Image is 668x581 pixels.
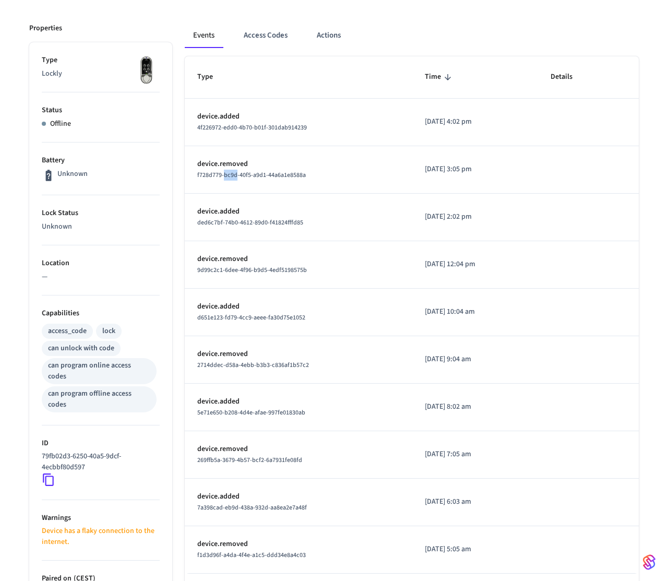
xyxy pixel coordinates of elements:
p: [DATE] 9:04 am [425,354,526,365]
p: Lock Status [42,208,160,219]
p: device.added [197,396,400,407]
p: [DATE] 6:03 am [425,496,526,507]
div: access_code [48,326,87,337]
span: d651e123-fd79-4cc9-aeee-fa30d75e1052 [197,313,305,322]
div: lock [102,326,115,337]
div: ant example [185,23,639,48]
span: ded6c7bf-74b0-4612-89d0-f41824fffd85 [197,218,303,227]
span: Type [197,69,226,85]
p: Properties [29,23,62,34]
p: Warnings [42,513,160,524]
p: device.added [197,491,400,502]
span: Details [551,69,586,85]
p: device.removed [197,254,400,265]
p: [DATE] 12:04 pm [425,259,526,270]
p: Unknown [42,221,160,232]
p: Unknown [57,169,88,180]
p: device.removed [197,349,400,360]
p: [DATE] 4:02 pm [425,116,526,127]
p: [DATE] 5:05 am [425,544,526,555]
span: f1d3d96f-a4da-4f4e-a1c5-ddd34e8a4c03 [197,551,306,560]
p: Capabilities [42,308,160,319]
p: [DATE] 7:05 am [425,449,526,460]
img: SeamLogoGradient.69752ec5.svg [643,554,655,571]
img: Lockly Vision Lock, Front [134,55,160,86]
table: sticky table [185,56,639,573]
p: Location [42,258,160,269]
p: device.removed [197,159,400,170]
p: Status [42,105,160,116]
p: Device has a flaky connection to the internet. [42,526,160,548]
p: 79fb02d3-6250-40a5-9dcf-4ecbbf80d597 [42,451,156,473]
p: device.added [197,111,400,122]
p: [DATE] 10:04 am [425,306,526,317]
div: can unlock with code [48,343,114,354]
p: Offline [50,118,71,129]
p: [DATE] 3:05 pm [425,164,526,175]
p: device.removed [197,444,400,455]
button: Actions [308,23,349,48]
p: ID [42,438,160,449]
p: device.added [197,206,400,217]
p: [DATE] 8:02 am [425,401,526,412]
span: 2714ddec-d58a-4ebb-b3b3-c836af1b57c2 [197,361,309,370]
span: 4f226972-edd0-4b70-b01f-301dab914239 [197,123,307,132]
span: 7a398cad-eb9d-438a-932d-aa8ea2e7a48f [197,503,307,512]
span: f728d779-bc9d-40f5-a9d1-44a6a1e8588a [197,171,306,180]
p: [DATE] 2:02 pm [425,211,526,222]
span: 5e71e650-b208-4d4e-afae-997fe01830ab [197,408,305,417]
button: Events [185,23,223,48]
p: Type [42,55,160,66]
span: 269ffb5a-3679-4b57-bcf2-6a7931fe08fd [197,456,302,465]
span: Time [425,69,455,85]
p: device.added [197,301,400,312]
p: Lockly [42,68,160,79]
button: Access Codes [235,23,296,48]
div: can program offline access codes [48,388,150,410]
p: — [42,271,160,282]
div: can program online access codes [48,360,150,382]
span: 9d99c2c1-6dee-4f96-b9d5-4edf5198575b [197,266,307,275]
p: Battery [42,155,160,166]
p: device.removed [197,539,400,550]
